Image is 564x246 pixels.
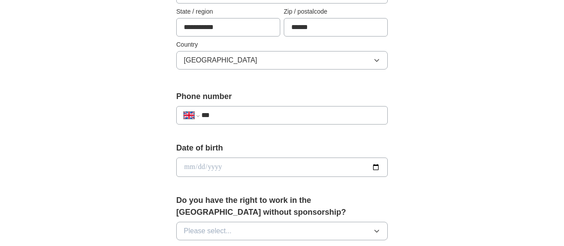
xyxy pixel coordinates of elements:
[176,91,388,103] label: Phone number
[176,195,388,218] label: Do you have the right to work in the [GEOGRAPHIC_DATA] without sponsorship?
[176,40,388,49] label: Country
[184,55,257,66] span: [GEOGRAPHIC_DATA]
[176,51,388,70] button: [GEOGRAPHIC_DATA]
[176,7,280,16] label: State / region
[184,226,232,236] span: Please select...
[176,222,388,240] button: Please select...
[176,142,388,154] label: Date of birth
[284,7,388,16] label: Zip / postalcode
